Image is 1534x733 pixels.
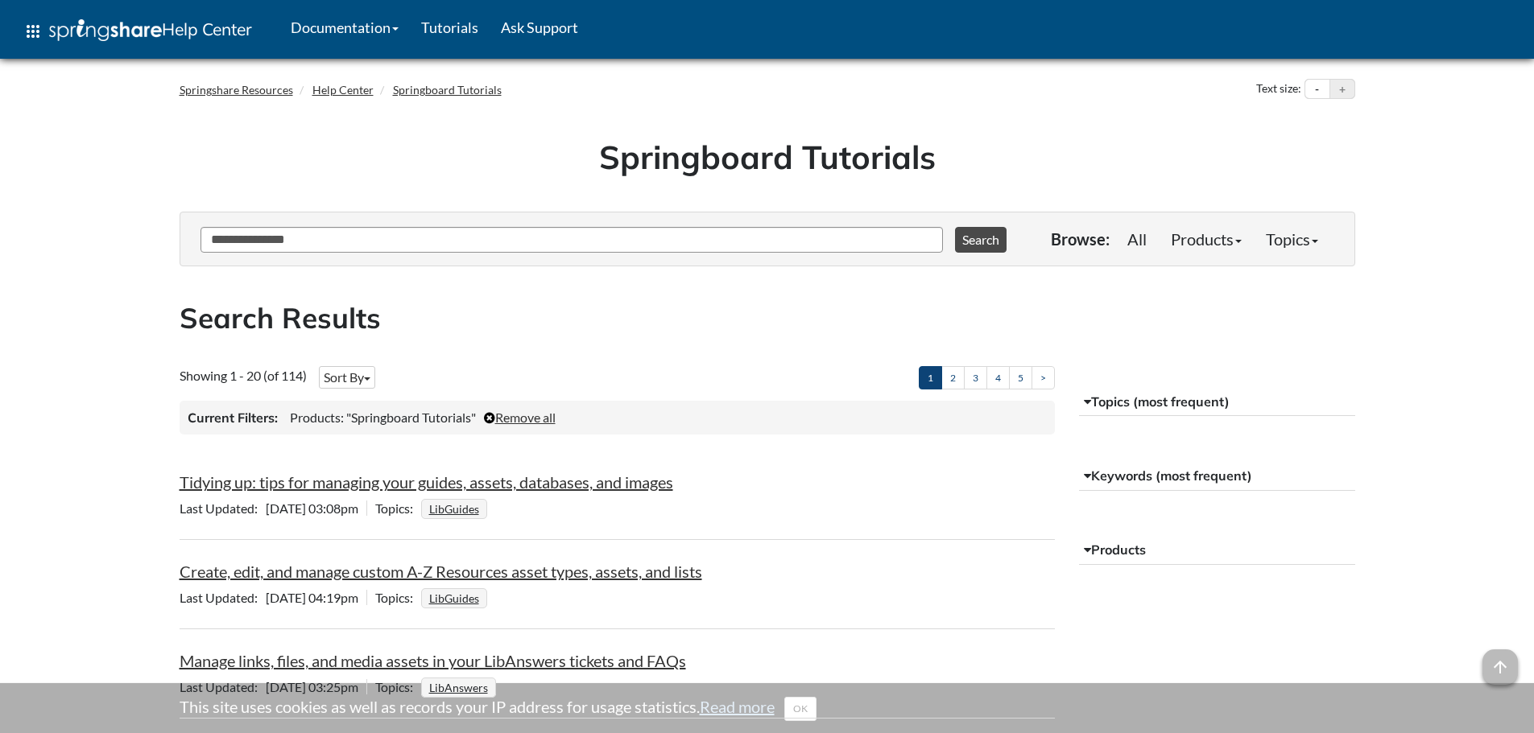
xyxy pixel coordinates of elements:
button: Sort By [319,366,375,389]
div: Text size: [1253,79,1305,100]
button: Products [1079,536,1355,565]
a: LibAnswers [427,676,490,699]
span: [DATE] 03:25pm [180,679,366,694]
a: LibGuides [427,497,482,521]
span: Products: [290,410,344,425]
button: Decrease text size [1305,80,1329,99]
a: Springboard Tutorials [393,83,502,97]
a: > [1032,366,1055,389]
span: Topics [375,590,421,605]
p: Browse: [1051,228,1110,250]
span: arrow_upward [1482,649,1518,685]
span: Last Updated [180,679,266,694]
img: Springshare [49,19,162,41]
span: Last Updated [180,500,266,516]
a: arrow_upward [1482,651,1518,670]
span: apps [23,22,43,41]
span: Showing 1 - 20 (of 114) [180,368,307,383]
a: Tutorials [410,7,490,47]
a: Remove all [484,410,556,425]
ul: Topics [421,590,491,605]
a: Manage links, files, and media assets in your LibAnswers tickets and FAQs [180,651,686,670]
a: apps Help Center [12,7,263,56]
a: Create, edit, and manage custom A-Z Resources asset types, assets, and lists [180,562,702,581]
a: LibGuides [427,587,482,610]
ul: Topics [421,679,500,694]
span: Topics [375,679,421,694]
a: Documentation [279,7,410,47]
a: 2 [941,366,965,389]
a: Springshare Resources [180,83,293,97]
a: Topics [1254,223,1330,255]
span: Last Updated [180,590,266,605]
h2: Search Results [180,299,1355,338]
a: 5 [1009,366,1032,389]
button: Topics (most frequent) [1079,388,1355,417]
a: Products [1159,223,1254,255]
a: 3 [964,366,987,389]
a: Tidying up: tips for managing your guides, assets, databases, and images [180,472,673,492]
button: Increase text size [1330,80,1354,99]
h3: Current Filters [188,409,278,426]
span: Help Center [162,19,252,39]
a: All [1115,223,1159,255]
a: Ask Support [490,7,589,47]
ul: Pagination of search results [919,366,1055,389]
button: Keywords (most frequent) [1079,462,1355,491]
button: Search [955,227,1007,253]
span: "Springboard Tutorials" [346,410,476,425]
h1: Springboard Tutorials [192,134,1343,179]
a: 4 [986,366,1010,389]
span: Topics [375,500,421,516]
span: [DATE] 03:08pm [180,500,366,516]
ul: Topics [421,500,491,516]
a: Help Center [312,83,374,97]
span: [DATE] 04:19pm [180,590,366,605]
a: 1 [919,366,942,389]
div: This site uses cookies as well as records your IP address for usage statistics. [163,695,1371,721]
